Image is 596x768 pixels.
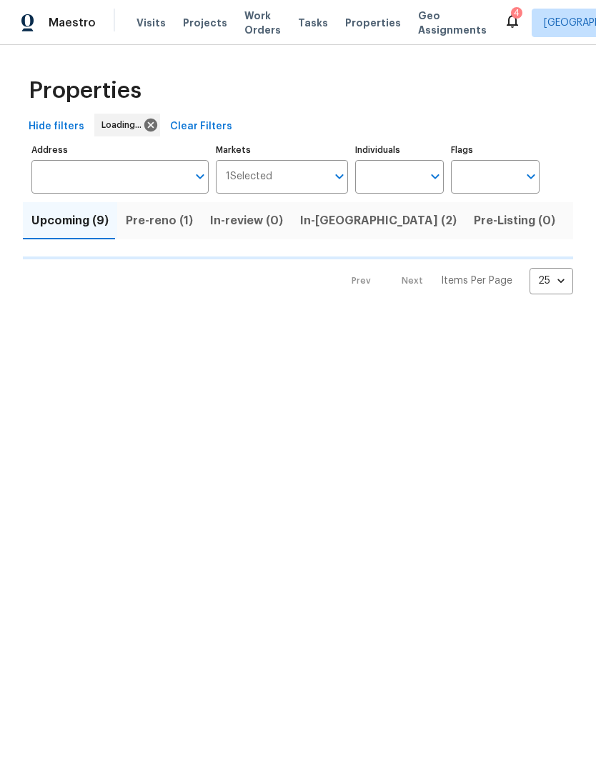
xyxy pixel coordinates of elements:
[338,268,573,294] nav: Pagination Navigation
[521,166,541,186] button: Open
[298,18,328,28] span: Tasks
[355,146,444,154] label: Individuals
[183,16,227,30] span: Projects
[514,6,520,20] div: 4
[101,118,147,132] span: Loading...
[29,84,141,98] span: Properties
[474,211,555,231] span: Pre-Listing (0)
[425,166,445,186] button: Open
[216,146,349,154] label: Markets
[210,211,283,231] span: In-review (0)
[29,118,84,136] span: Hide filters
[31,146,209,154] label: Address
[49,16,96,30] span: Maestro
[441,274,512,288] p: Items Per Page
[190,166,210,186] button: Open
[23,114,90,140] button: Hide filters
[530,262,573,299] div: 25
[136,16,166,30] span: Visits
[164,114,238,140] button: Clear Filters
[300,211,457,231] span: In-[GEOGRAPHIC_DATA] (2)
[170,118,232,136] span: Clear Filters
[329,166,349,186] button: Open
[226,171,272,183] span: 1 Selected
[451,146,540,154] label: Flags
[31,211,109,231] span: Upcoming (9)
[126,211,193,231] span: Pre-reno (1)
[345,16,401,30] span: Properties
[418,9,487,37] span: Geo Assignments
[244,9,281,37] span: Work Orders
[94,114,160,136] div: Loading...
